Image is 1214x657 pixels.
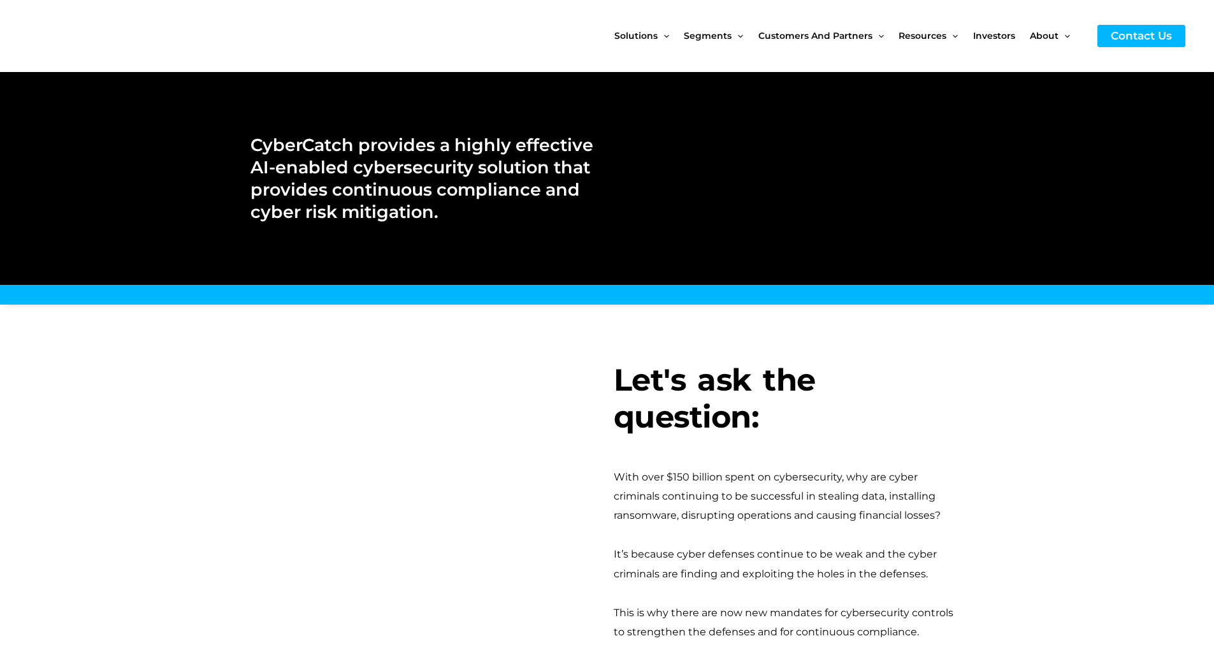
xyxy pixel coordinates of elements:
[614,603,964,642] div: This is why there are now new mandates for cybersecurity controls to strengthen the defenses and ...
[22,10,175,62] img: CyberCatch
[973,9,1015,62] span: Investors
[614,468,964,526] div: With over $150 billion spent on cybersecurity, why are cyber criminals continuing to be successfu...
[973,9,1030,62] a: Investors
[732,9,743,62] span: Menu Toggle
[614,545,964,584] div: It’s because cyber defenses continue to be weak and the cyber criminals are finding and exploitin...
[1030,9,1059,62] span: About
[872,9,884,62] span: Menu Toggle
[614,9,658,62] span: Solutions
[658,9,669,62] span: Menu Toggle
[684,9,732,62] span: Segments
[758,9,872,62] span: Customers and Partners
[1097,25,1185,47] a: Contact Us
[1059,9,1070,62] span: Menu Toggle
[250,134,594,223] h2: CyberCatch provides a highly effective AI-enabled cybersecurity solution that provides continuous...
[614,362,964,435] h3: Let's ask the question:
[614,9,1085,62] nav: Site Navigation: New Main Menu
[899,9,946,62] span: Resources
[946,9,958,62] span: Menu Toggle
